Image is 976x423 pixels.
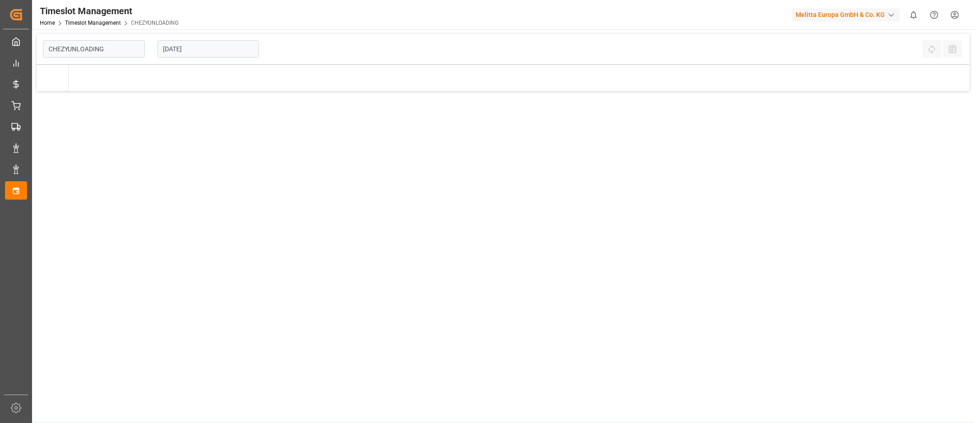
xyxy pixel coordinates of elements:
input: DD-MM-YYYY [157,40,259,58]
button: show 0 new notifications [903,5,924,25]
a: Home [40,20,55,26]
button: Melitta Europa GmbH & Co. KG [792,6,903,23]
div: Timeslot Management [40,4,179,18]
div: Melitta Europa GmbH & Co. KG [792,8,900,22]
button: Help Center [924,5,944,25]
a: Timeslot Management [65,20,121,26]
input: Type to search/select [43,40,145,58]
